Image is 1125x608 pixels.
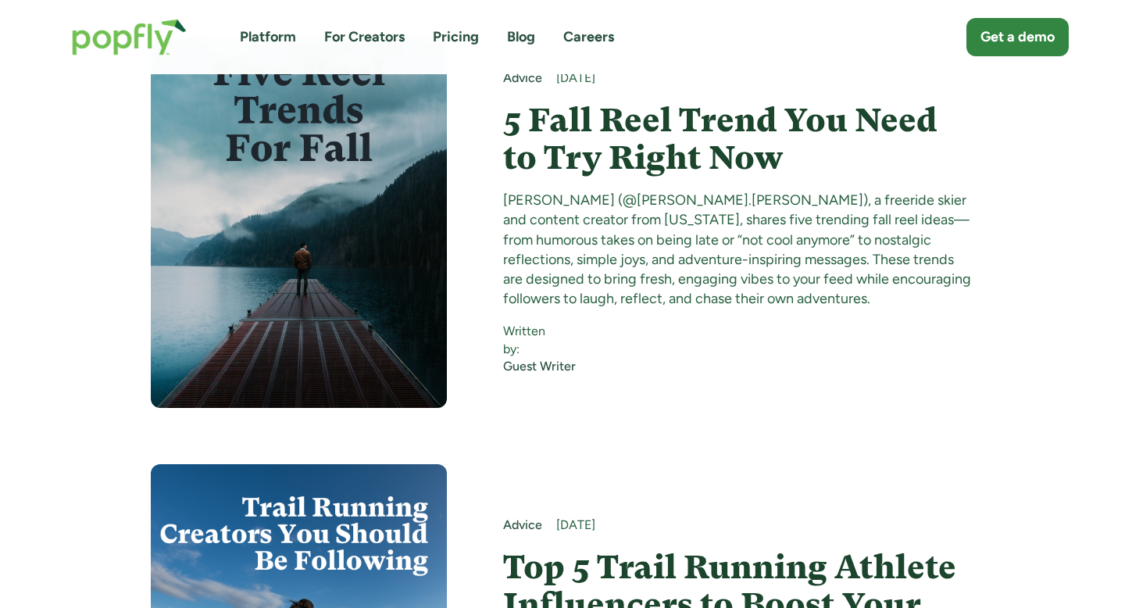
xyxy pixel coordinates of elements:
a: home [56,3,202,71]
a: Careers [563,27,614,47]
a: 5 Fall Reel Trend You Need to Try Right Now [503,102,975,177]
a: For Creators [324,27,405,47]
a: Guest Writer [503,358,578,375]
a: Advice [503,517,542,534]
a: Get a demo [966,18,1069,56]
div: Get a demo [980,27,1055,47]
a: Pricing [433,27,479,47]
a: Platform [240,27,296,47]
div: [DATE] [556,70,975,87]
div: [DATE] [556,517,975,534]
div: Written by: [503,323,578,358]
a: Advice [503,70,542,87]
a: Blog [507,27,535,47]
div: [PERSON_NAME] (@[PERSON_NAME].[PERSON_NAME]), a freeride skier and content creator from [US_STATE... [503,191,975,309]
